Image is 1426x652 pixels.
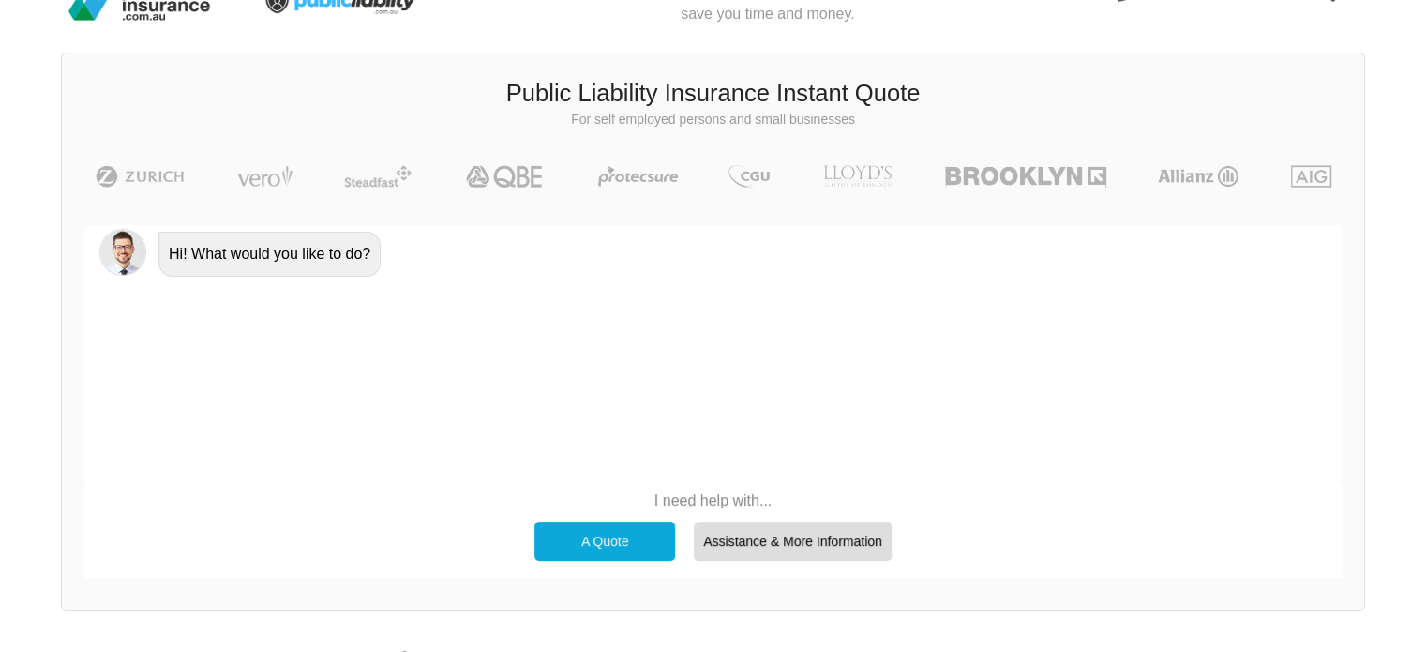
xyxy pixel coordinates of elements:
[455,165,556,188] img: QBE | Public Liability Insurance
[99,229,146,276] img: Chatbot | PLI
[721,165,777,188] img: CGU | Public Liability Insurance
[1148,165,1248,188] img: Allianz | Public Liability Insurance
[87,165,193,188] img: Zurich | Public Liability Insurance
[76,111,1350,129] p: For self employed persons and small businesses
[591,165,685,188] img: Protecsure | Public Liability Insurance
[229,165,301,188] img: Vero | Public Liability Insurance
[813,165,903,188] img: LLOYD's | Public Liability Insurance
[337,165,419,188] img: Steadfast | Public Liability Insurance
[525,491,901,511] p: I need help with...
[1283,165,1339,188] img: AIG | Public Liability Insurance
[694,522,892,561] div: Assistance & More Information
[158,232,381,277] div: Hi! What would you like to do?
[938,165,1113,188] img: Brooklyn | Public Liability Insurance
[76,77,1350,111] h3: Public Liability Insurance Instant Quote
[534,522,675,561] div: A Quote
